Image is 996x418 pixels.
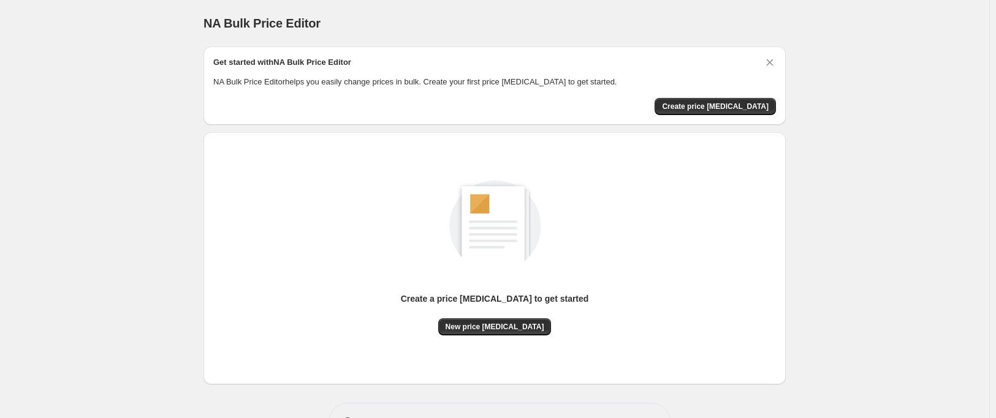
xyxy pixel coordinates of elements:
[438,318,552,335] button: New price [MEDICAL_DATA]
[213,56,351,69] h2: Get started with NA Bulk Price Editor
[401,293,589,305] p: Create a price [MEDICAL_DATA] to get started
[213,76,776,88] p: NA Bulk Price Editor helps you easily change prices in bulk. Create your first price [MEDICAL_DAT...
[203,17,321,30] span: NA Bulk Price Editor
[662,102,769,111] span: Create price [MEDICAL_DATA]
[446,322,544,332] span: New price [MEDICAL_DATA]
[764,56,776,69] button: Dismiss card
[655,98,776,115] button: Create price change job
